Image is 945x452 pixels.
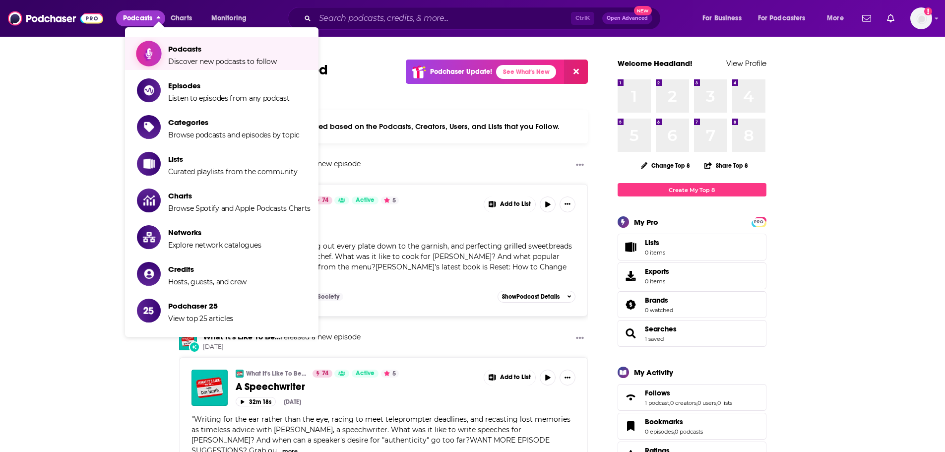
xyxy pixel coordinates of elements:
[910,7,932,29] button: Show profile menu
[634,368,673,377] div: My Activity
[634,217,658,227] div: My Pro
[211,11,247,25] span: Monitoring
[313,370,332,378] a: 74
[621,240,641,254] span: Lists
[669,399,670,406] span: ,
[827,11,844,25] span: More
[284,398,301,405] div: [DATE]
[717,399,732,406] a: 0 lists
[618,413,766,440] span: Bookmarks
[168,204,311,213] span: Browse Spotify and Apple Podcasts Charts
[752,10,820,26] button: open menu
[571,12,594,25] span: Ctrl K
[168,154,297,164] span: Lists
[236,207,477,220] a: An Executive Chef
[645,324,677,333] a: Searches
[602,12,652,24] button: Open AdvancedNew
[168,44,277,54] span: Podcasts
[645,267,669,276] span: Exports
[858,10,875,27] a: Show notifications dropdown
[352,196,378,204] a: Active
[621,390,641,404] a: Follows
[634,6,652,15] span: New
[191,370,228,406] img: A Speechwriter
[168,277,247,286] span: Hosts, guests, and crew
[236,370,244,378] img: What It's Like To Be...
[758,11,806,25] span: For Podcasters
[236,381,305,393] span: A Speechwriter
[621,326,641,340] a: Searches
[696,399,697,406] span: ,
[168,314,233,323] span: View top 25 articles
[618,59,693,68] a: Welcome Headland!
[645,278,669,285] span: 0 items
[168,118,300,127] span: Categories
[356,369,375,379] span: Active
[236,397,276,406] button: 32m 18s
[645,249,665,256] span: 0 items
[191,242,572,282] span: Butchering whole alligators, costing out every plate down to the garnish, and perfecting grilled ...
[910,7,932,29] img: User Profile
[753,218,765,226] span: PRO
[674,428,675,435] span: ,
[500,200,531,208] span: Add to List
[500,374,531,381] span: Add to List
[726,59,766,68] a: View Profile
[179,110,588,143] div: Your personalized Feed is curated based on the Podcasts, Creators, Users, and Lists that you Follow.
[168,241,261,250] span: Explore network catalogues
[356,195,375,205] span: Active
[484,370,536,386] button: Show More Button
[645,417,703,426] a: Bookmarks
[621,298,641,312] a: Brands
[168,191,311,200] span: Charts
[618,234,766,260] a: Lists
[560,196,575,212] button: Show More Button
[168,130,300,139] span: Browse podcasts and episodes by topic
[204,10,259,26] button: open menu
[618,384,766,411] span: Follows
[168,57,277,66] span: Discover new podcasts to follow
[168,81,290,90] span: Episodes
[572,159,588,172] button: Show More Button
[645,296,668,305] span: Brands
[753,218,765,225] a: PRO
[236,381,477,393] a: A Speechwriter
[123,11,152,25] span: Podcasts
[171,11,192,25] span: Charts
[618,262,766,289] a: Exports
[645,296,673,305] a: Brands
[168,94,290,103] span: Listen to episodes from any podcast
[381,370,399,378] button: 5
[645,238,659,247] span: Lists
[645,388,670,397] span: Follows
[645,238,665,247] span: Lists
[670,399,696,406] a: 0 creators
[168,301,233,311] span: Podchaser 25
[716,399,717,406] span: ,
[168,167,297,176] span: Curated playlists from the community
[645,417,683,426] span: Bookmarks
[246,370,306,378] a: What It's Like To Be...
[697,399,716,406] a: 0 users
[572,332,588,345] button: Show More Button
[645,388,732,397] a: Follows
[322,369,328,379] span: 74
[352,370,378,378] a: Active
[381,196,399,204] button: 5
[8,9,103,28] img: Podchaser - Follow, Share and Rate Podcasts
[704,156,749,175] button: Share Top 8
[924,7,932,15] svg: Add a profile image
[645,428,674,435] a: 0 episodes
[675,428,703,435] a: 0 podcasts
[820,10,856,26] button: open menu
[560,370,575,386] button: Show More Button
[695,10,754,26] button: open menu
[618,291,766,318] span: Brands
[168,228,261,237] span: Networks
[702,11,742,25] span: For Business
[645,399,669,406] a: 1 podcast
